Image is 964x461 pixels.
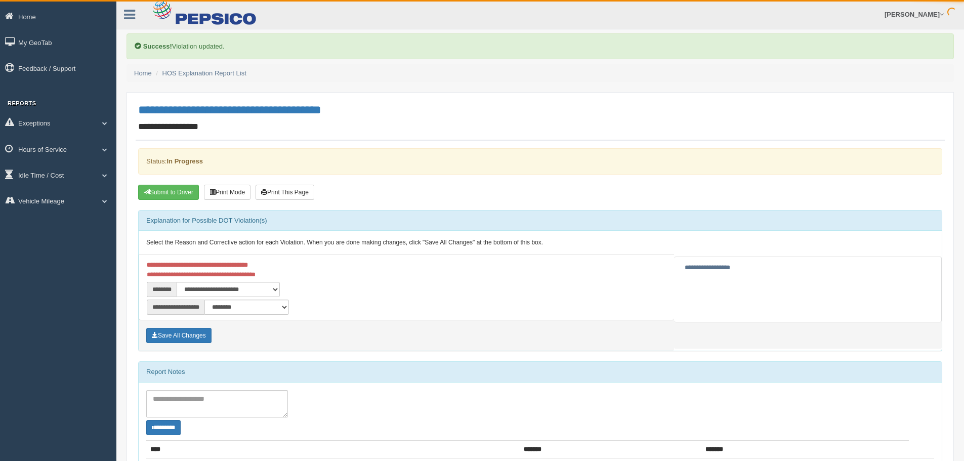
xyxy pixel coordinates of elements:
[256,185,314,200] button: Print This Page
[138,148,942,174] div: Status:
[139,231,942,255] div: Select the Reason and Corrective action for each Violation. When you are done making changes, cli...
[139,362,942,382] div: Report Notes
[127,33,954,59] div: Violation updated.
[146,328,212,343] button: Save
[162,69,246,77] a: HOS Explanation Report List
[204,185,250,200] button: Print Mode
[146,420,181,435] button: Change Filter Options
[134,69,152,77] a: Home
[138,185,199,200] button: Submit To Driver
[139,211,942,231] div: Explanation for Possible DOT Violation(s)
[143,43,172,50] b: Success!
[166,157,203,165] strong: In Progress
